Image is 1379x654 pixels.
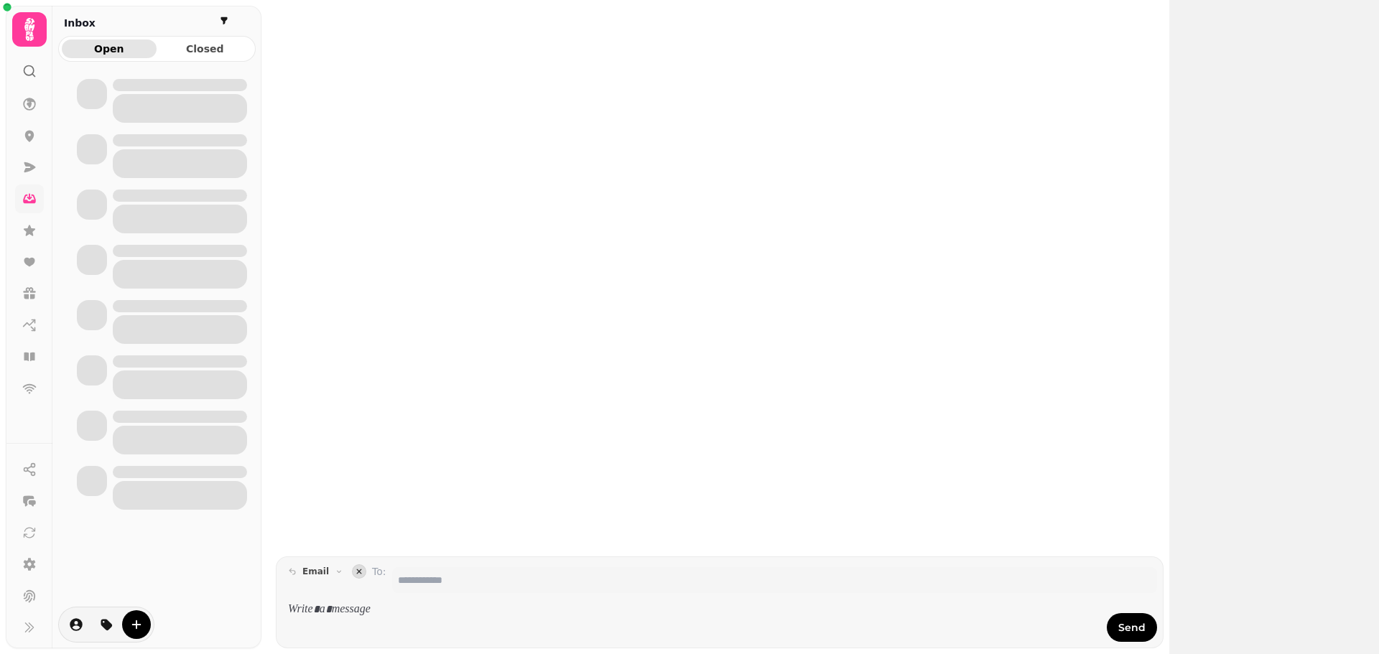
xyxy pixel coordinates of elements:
span: Send [1118,622,1146,632]
button: tag-thread [92,610,121,639]
button: Closed [158,39,253,58]
button: create-convo [122,610,151,639]
button: email [282,563,349,580]
button: Send [1107,613,1157,642]
button: filter [215,12,233,29]
span: Closed [170,44,241,54]
span: Open [73,44,145,54]
h2: Inbox [64,16,96,30]
button: Open [62,39,157,58]
button: collapse [352,564,366,579]
label: To: [372,564,386,593]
